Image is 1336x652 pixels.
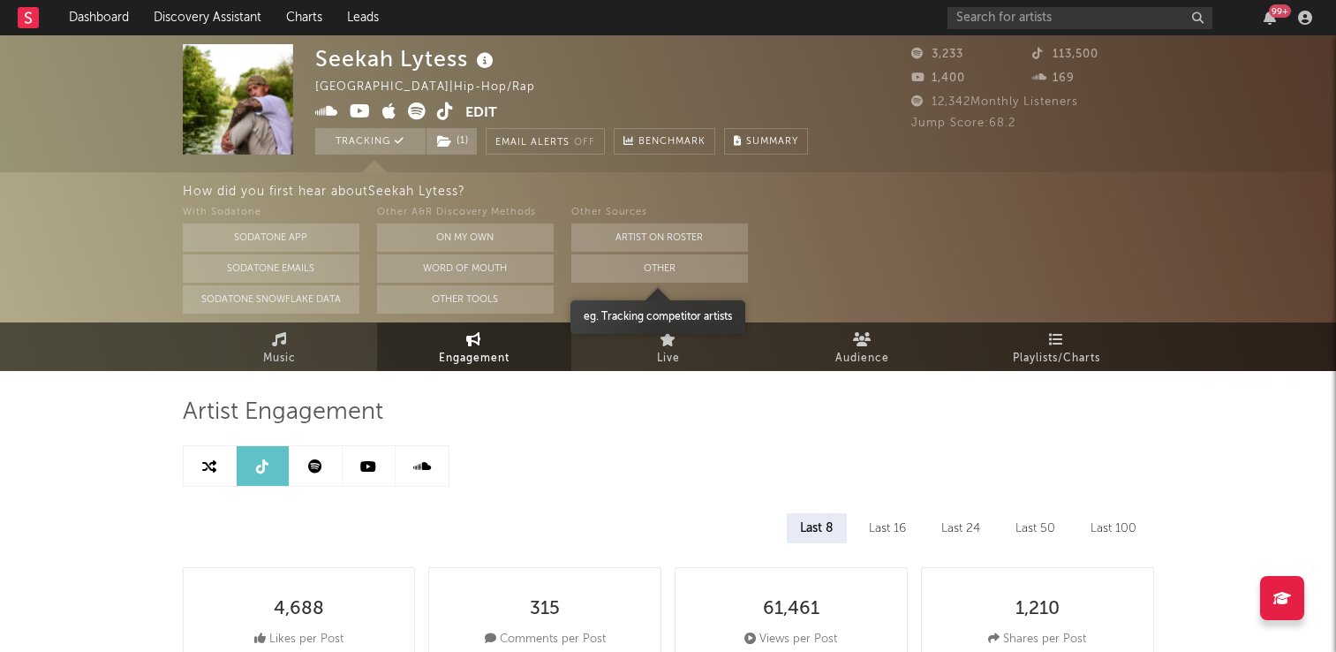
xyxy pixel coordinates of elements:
[315,77,555,98] div: [GEOGRAPHIC_DATA] | Hip-Hop/Rap
[426,128,478,155] span: ( 1 )
[911,72,965,84] span: 1,400
[377,254,554,283] button: Word Of Mouth
[315,44,498,73] div: Seekah Lytess
[571,322,766,371] a: Live
[571,224,748,252] button: Artist on Roster
[183,224,359,252] button: Sodatone App
[614,128,715,155] a: Benchmark
[183,402,383,423] span: Artist Engagement
[377,322,571,371] a: Engagement
[426,128,477,155] button: (1)
[911,96,1078,108] span: 12,342 Monthly Listeners
[465,102,497,125] button: Edit
[183,322,377,371] a: Music
[724,128,808,155] button: Summary
[988,629,1086,650] div: Shares per Post
[263,348,296,369] span: Music
[274,599,324,620] div: 4,688
[571,254,748,283] button: Other
[928,513,993,543] div: Last 24
[1015,599,1060,620] div: 1,210
[856,513,919,543] div: Last 16
[746,137,798,147] span: Summary
[657,348,680,369] span: Live
[1264,11,1276,25] button: 99+
[254,629,343,650] div: Likes per Post
[947,7,1212,29] input: Search for artists
[439,348,509,369] span: Engagement
[530,599,560,620] div: 315
[766,322,960,371] a: Audience
[638,132,706,153] span: Benchmark
[571,202,748,224] div: Other Sources
[1013,348,1100,369] span: Playlists/Charts
[763,599,819,620] div: 61,461
[744,629,837,650] div: Views per Post
[960,322,1154,371] a: Playlists/Charts
[1002,513,1068,543] div: Last 50
[835,348,889,369] span: Audience
[377,285,554,314] button: Other Tools
[486,128,605,155] button: Email AlertsOff
[485,629,606,650] div: Comments per Post
[1032,49,1098,60] span: 113,500
[1269,4,1291,18] div: 99 +
[1077,513,1150,543] div: Last 100
[377,202,554,224] div: Other A&R Discovery Methods
[183,202,359,224] div: With Sodatone
[315,128,426,155] button: Tracking
[1032,72,1075,84] span: 169
[574,138,595,148] em: Off
[911,49,963,60] span: 3,233
[377,224,554,252] button: On My Own
[911,118,1015,129] span: Jump Score: 68.2
[183,285,359,314] button: Sodatone Snowflake Data
[787,513,847,543] div: Last 8
[183,254,359,283] button: Sodatone Emails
